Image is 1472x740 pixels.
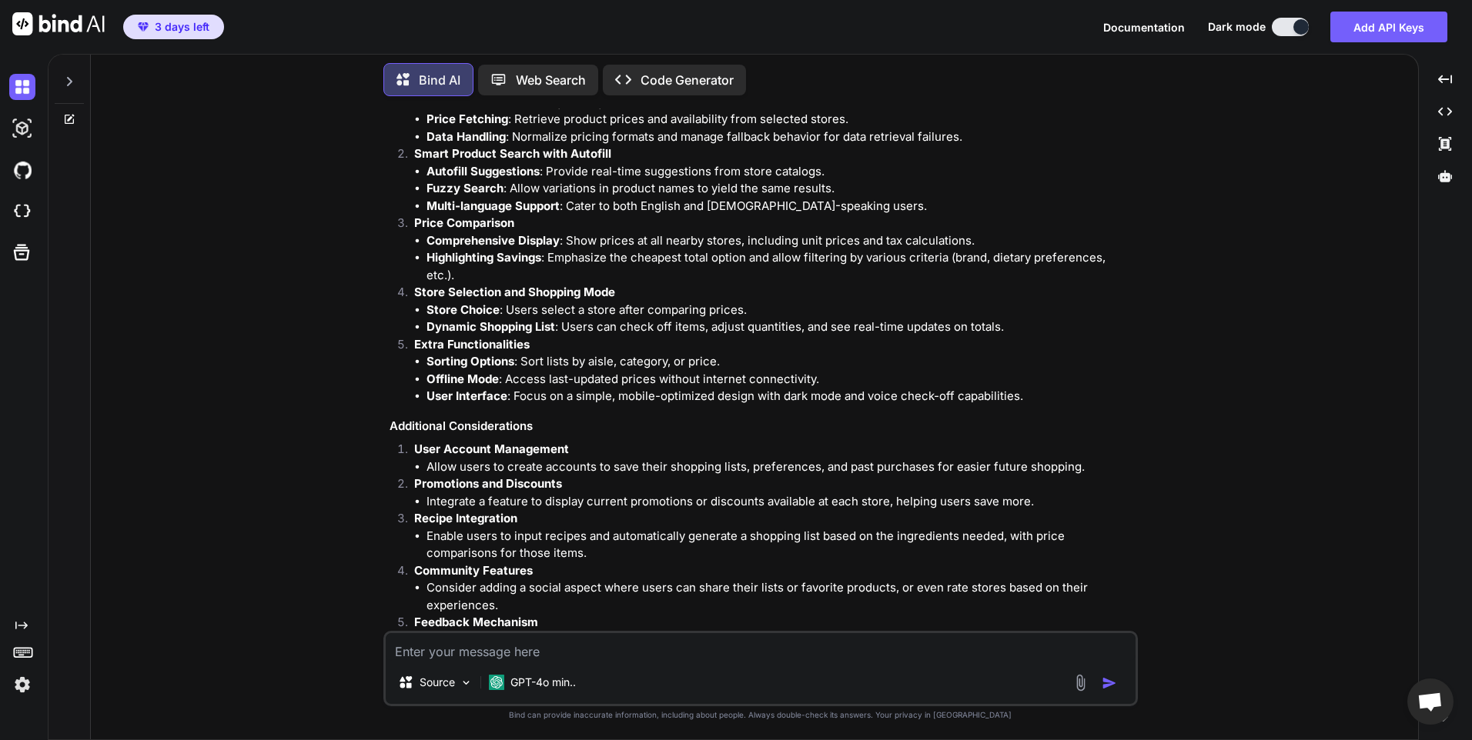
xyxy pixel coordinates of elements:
strong: Offline Mode [427,372,499,386]
img: icon [1102,675,1117,691]
li: : Normalize pricing formats and manage fallback behavior for data retrieval failures. [427,128,1135,146]
img: GPT-4o mini [489,675,504,690]
strong: Smart Product Search with Autofill [414,146,611,161]
button: Documentation [1103,19,1185,35]
img: cloudideIcon [9,198,35,225]
strong: Sorting Options [427,354,514,368]
li: : Cater to both English and [DEMOGRAPHIC_DATA]-speaking users. [427,198,1135,215]
strong: Extra Functionalities [414,337,530,352]
p: Web Search [516,71,586,89]
strong: Price Fetching [427,112,508,126]
button: Add API Keys [1330,12,1447,42]
li: : Provide real-time suggestions from store catalogs. [427,163,1135,181]
li: : Show prices at all nearby stores, including unit prices and tax calculations. [427,232,1135,250]
span: Documentation [1103,21,1185,34]
li: : Emphasize the cheapest total option and allow filtering by various criteria (brand, dietary pre... [427,249,1135,284]
li: Consider adding a social aspect where users can share their lists or favorite products, or even r... [427,579,1135,614]
strong: Dynamic Shopping List [427,319,555,334]
strong: Highlighting Savings [427,250,541,265]
h3: Additional Considerations [390,418,1135,435]
img: Bind AI [12,12,105,35]
li: : Users can check off items, adjust quantities, and see real-time updates on totals. [427,318,1135,336]
img: darkChat [9,74,35,100]
strong: Store Selection and Shopping Mode [414,285,615,299]
img: Pick Models [460,676,473,689]
img: darkAi-studio [9,115,35,142]
strong: Recipe Integration [414,511,517,525]
strong: Price Comparison [414,215,514,230]
strong: Community Features [414,563,533,578]
li: : Sort lists by aisle, category, or price. [427,353,1135,371]
strong: Data Handling [427,129,506,144]
img: githubDark [9,157,35,183]
strong: User Interface [427,388,507,403]
li: : Focus on a simple, mobile-optimized design with dark mode and voice check-off capabilities. [427,388,1135,405]
p: Source [420,675,455,690]
img: attachment [1072,674,1089,692]
img: settings [9,672,35,698]
img: premium [138,22,149,32]
li: : Users select a store after comparing prices. [427,302,1135,319]
p: GPT-4o min.. [510,675,576,690]
strong: Feedback Mechanism [414,615,538,629]
p: Bind AI [419,71,460,89]
span: 3 days left [155,19,209,35]
li: Allow users to create accounts to save their shopping lists, preferences, and past purchases for ... [427,458,1135,476]
p: Code Generator [641,71,734,89]
button: premium3 days left [123,15,224,39]
li: : Retrieve product prices and availability from selected stores. [427,111,1135,128]
span: Dark mode [1208,19,1266,35]
li: Enable users to input recipes and automatically generate a shopping list based on the ingredients... [427,528,1135,562]
strong: Autofill Suggestions [427,164,540,178]
li: : Allow variations in product names to yield the same results. [427,180,1135,198]
li: : Access last-updated prices without internet connectivity. [427,371,1135,388]
a: Ouvrir le chat [1407,678,1454,725]
li: Integrate a feature to display current promotions or discounts available at each store, helping u... [427,493,1135,511]
strong: Promotions and Discounts [414,476,562,491]
strong: User Account Management [414,442,569,456]
strong: Comprehensive Display [427,233,560,248]
strong: Fuzzy Search [427,181,503,195]
p: Bind can provide inaccurate information, including about people. Always double-check its answers.... [383,709,1138,721]
strong: Store Detection [427,95,516,109]
strong: Store Choice [427,302,500,317]
strong: Multi-language Support [427,198,560,213]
